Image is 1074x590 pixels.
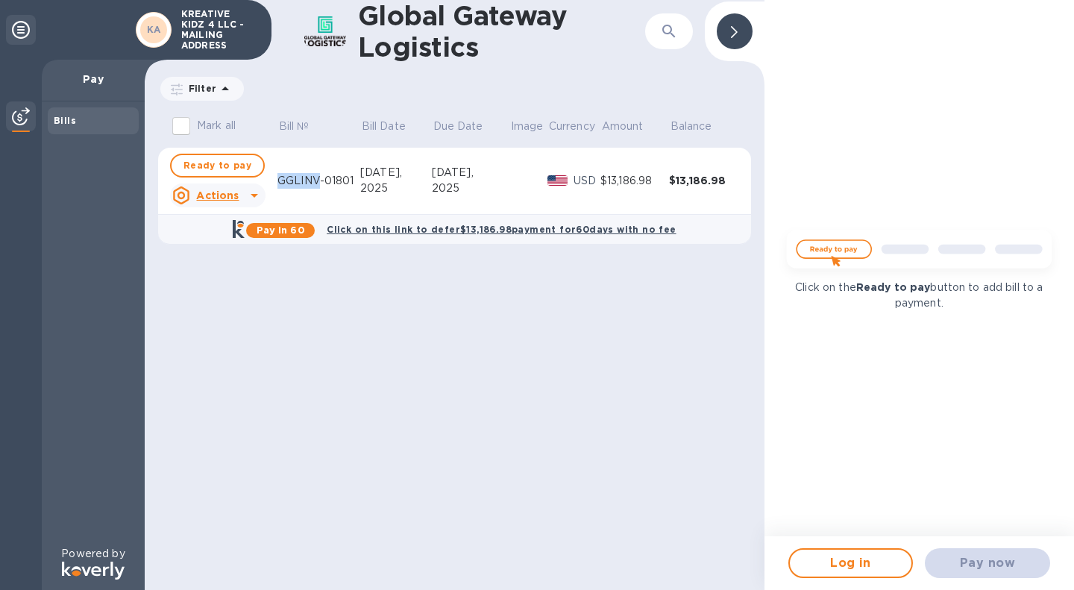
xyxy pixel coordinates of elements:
p: Bill Date [362,119,406,134]
p: Amount [602,119,644,134]
p: Image [511,119,544,134]
img: USD [547,175,568,186]
b: Bills [54,115,76,126]
span: Amount [602,119,663,134]
p: Pay [54,72,133,87]
span: Bill Date [362,119,425,134]
p: Balance [671,119,712,134]
p: Click on the button to add bill to a payment. [777,280,1061,311]
p: USD [574,173,600,189]
img: Logo [62,562,125,580]
b: Ready to pay [856,281,931,293]
p: KREATIVE KIDZ 4 LLC - MAILING ADDRESS [181,9,256,51]
button: Log in [788,548,914,578]
p: Currency [549,119,595,134]
b: Click on this link to defer $13,186.98 payment for 60 days with no fee [327,224,676,235]
p: Powered by [61,546,125,562]
div: 2025 [360,181,432,196]
p: Mark all [197,118,236,134]
p: Due Date [433,119,483,134]
span: Log in [802,554,900,572]
p: Filter [183,82,216,95]
div: 2025 [432,181,509,196]
button: Ready to pay [170,154,265,178]
div: [DATE], [360,165,432,181]
div: $13,186.98 [669,173,738,188]
span: Due Date [433,119,503,134]
u: Actions [196,189,239,201]
div: [DATE], [432,165,509,181]
span: Ready to pay [183,157,251,175]
span: Balance [671,119,732,134]
div: GGLINV-01801 [277,173,360,189]
div: $13,186.98 [600,173,669,189]
b: Pay in 60 [257,225,305,236]
b: KA [147,24,161,35]
p: Bill № [279,119,310,134]
span: Bill № [279,119,329,134]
